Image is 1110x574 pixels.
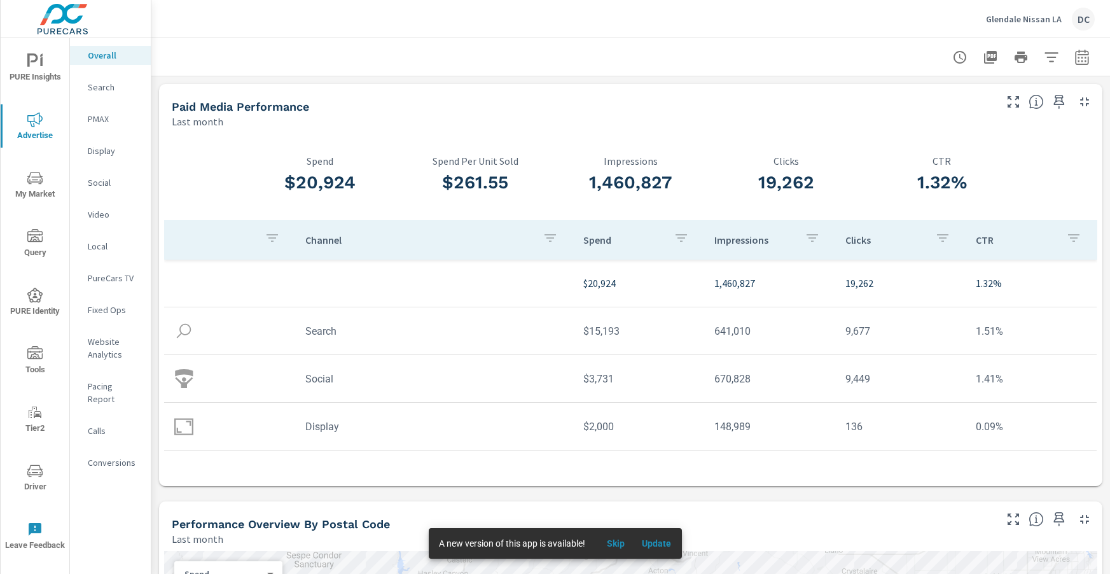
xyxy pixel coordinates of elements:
[714,276,825,291] p: 1,460,827
[835,315,966,347] td: 9,677
[976,276,1086,291] p: 1.32%
[704,410,835,443] td: 148,989
[553,155,709,167] p: Impressions
[70,453,151,472] div: Conversions
[4,288,66,319] span: PURE Identity
[845,276,956,291] p: 19,262
[864,172,1020,193] h3: 1.32%
[714,234,794,246] p: Impressions
[1008,45,1034,70] button: Print Report
[242,155,398,167] p: Spend
[305,234,532,246] p: Channel
[573,315,704,347] td: $15,193
[1074,92,1095,112] button: Minimize Widget
[88,240,141,253] p: Local
[172,517,390,531] h5: Performance Overview By Postal Code
[88,176,141,189] p: Social
[709,155,864,167] p: Clicks
[1049,92,1069,112] span: Save this to your personalized report
[1074,509,1095,529] button: Minimize Widget
[986,13,1062,25] p: Glendale Nissan LA
[966,363,1097,395] td: 1.41%
[88,144,141,157] p: Display
[4,346,66,377] span: Tools
[966,315,1097,347] td: 1.51%
[70,377,151,409] div: Pacing Report
[295,363,573,395] td: Social
[966,410,1097,443] td: 0.09%
[1039,45,1064,70] button: Apply Filters
[835,363,966,395] td: 9,449
[553,172,709,193] h3: 1,460,827
[845,234,926,246] p: Clicks
[70,141,151,160] div: Display
[172,114,223,129] p: Last month
[600,538,631,549] span: Skip
[4,522,66,553] span: Leave Feedback
[573,410,704,443] td: $2,000
[70,332,151,364] div: Website Analytics
[88,49,141,62] p: Overall
[704,363,835,395] td: 670,828
[88,380,141,405] p: Pacing Report
[70,46,151,65] div: Overall
[4,229,66,260] span: Query
[88,208,141,221] p: Video
[1029,512,1044,527] span: Understand performance data by postal code. Individual postal codes can be selected and expanded ...
[88,113,141,125] p: PMAX
[1049,509,1069,529] span: Save this to your personalized report
[242,172,398,193] h3: $20,924
[174,417,193,436] img: icon-display.svg
[172,531,223,547] p: Last month
[70,269,151,288] div: PureCars TV
[864,155,1020,167] p: CTR
[88,424,141,437] p: Calls
[174,369,193,388] img: icon-social.svg
[4,53,66,85] span: PURE Insights
[704,315,835,347] td: 641,010
[88,456,141,469] p: Conversions
[641,538,672,549] span: Update
[172,100,309,113] h5: Paid Media Performance
[398,172,553,193] h3: $261.55
[295,410,573,443] td: Display
[398,155,553,167] p: Spend Per Unit Sold
[4,112,66,143] span: Advertise
[978,45,1003,70] button: "Export Report to PDF"
[1029,94,1044,109] span: Understand performance metrics over the selected time range.
[70,300,151,319] div: Fixed Ops
[709,172,864,193] h3: 19,262
[583,234,663,246] p: Spend
[4,463,66,494] span: Driver
[4,405,66,436] span: Tier2
[88,304,141,316] p: Fixed Ops
[70,109,151,129] div: PMAX
[88,272,141,284] p: PureCars TV
[70,78,151,97] div: Search
[295,315,573,347] td: Search
[976,234,1056,246] p: CTR
[636,533,677,554] button: Update
[70,205,151,224] div: Video
[70,173,151,192] div: Social
[174,321,193,340] img: icon-search.svg
[573,363,704,395] td: $3,731
[1003,92,1023,112] button: Make Fullscreen
[1069,45,1095,70] button: Select Date Range
[1,38,69,565] div: nav menu
[835,410,966,443] td: 136
[4,171,66,202] span: My Market
[70,421,151,440] div: Calls
[1072,8,1095,31] div: DC
[1003,509,1023,529] button: Make Fullscreen
[88,335,141,361] p: Website Analytics
[583,276,694,291] p: $20,924
[70,237,151,256] div: Local
[88,81,141,94] p: Search
[439,538,585,549] span: A new version of this app is available!
[595,533,636,554] button: Skip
